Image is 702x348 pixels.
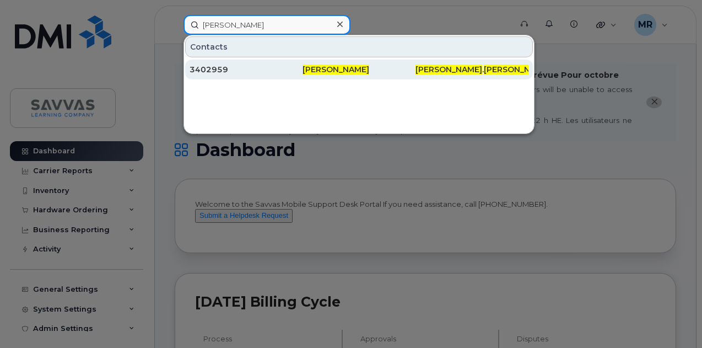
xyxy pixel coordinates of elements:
span: [PERSON_NAME] [484,65,550,74]
iframe: Messenger Launcher [654,300,694,340]
div: . @[DOMAIN_NAME] [415,64,528,75]
div: Contacts [185,36,533,57]
span: [PERSON_NAME] [303,65,369,74]
a: 3402959[PERSON_NAME][PERSON_NAME].[PERSON_NAME]@[DOMAIN_NAME] [185,60,533,79]
div: 3402959 [190,64,303,75]
span: [PERSON_NAME] [415,65,482,74]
